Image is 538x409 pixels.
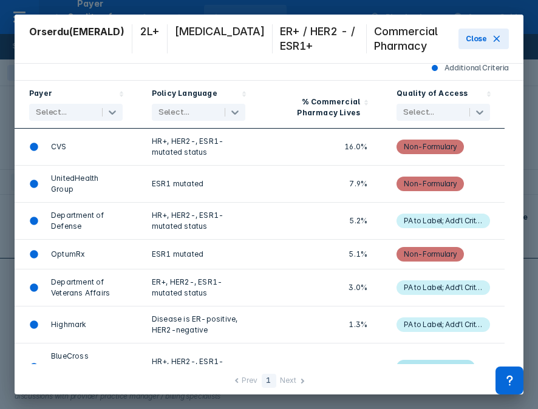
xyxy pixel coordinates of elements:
div: Next [280,375,297,388]
span: Close [466,33,487,44]
span: CVS [51,141,67,152]
div: PA to Label; Add'l Criteria [404,317,483,332]
div: % Commercial Pharmacy Lives [274,96,361,118]
span: BlueCross BlueShield [US_STATE] [51,351,123,384]
span: UnitedHealth Group [51,173,123,195]
div: Additional Criteria [423,63,516,73]
div: PA Criteria Unavail. [404,360,468,374]
span: Department of Veterans Affairs [51,277,123,299]
div: HR+, HER2-, ESR1-mutated status [152,210,245,232]
div: 5.2% [274,210,368,232]
div: Non-Formulary [404,247,457,262]
div: 1.3% [274,314,368,336]
span: OptumRx [51,249,85,260]
div: ER+, HER2-, ESR1-mutated status [152,277,245,299]
div: 7.9% [274,173,368,195]
div: Sort [137,81,260,129]
div: 16.0% [274,136,368,158]
div: PA to Label; Add'l Criteria [404,214,483,228]
div: ESR1 mutated [152,247,245,262]
div: Disease is ER-positive, HER2-negative [152,314,245,336]
button: Close [458,29,509,49]
div: HR+, HER2-, ESR1-mutated status [152,351,245,384]
p: [MEDICAL_DATA] [175,24,265,53]
p: Commercial Pharmacy [374,24,458,53]
div: ESR1 mutated [152,173,245,195]
p: ER+ / HER2 - / ESR1+ [280,24,359,53]
div: 5.1% [274,247,368,262]
div: Sort [382,81,505,129]
div: 3.0% [274,277,368,299]
div: Sort [260,81,383,129]
p: Orserdu(EMERALD) [29,24,124,53]
div: Payer [29,88,52,101]
span: Department of Defense [51,210,123,232]
div: Sort [15,81,137,129]
div: Quality of Access [397,88,468,101]
div: Non-Formulary [404,177,457,191]
div: Non-Formulary [404,140,457,154]
span: Highmark [51,319,87,330]
div: Prev [242,375,258,388]
div: 1.0% [274,351,368,384]
div: 1 [262,374,276,388]
div: HR+, HER2-, ESR1-mutated status [152,136,245,158]
div: PA to Label; Add'l Criteria [404,280,483,295]
p: 2L+ [140,24,160,53]
div: Policy Language [152,88,217,101]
